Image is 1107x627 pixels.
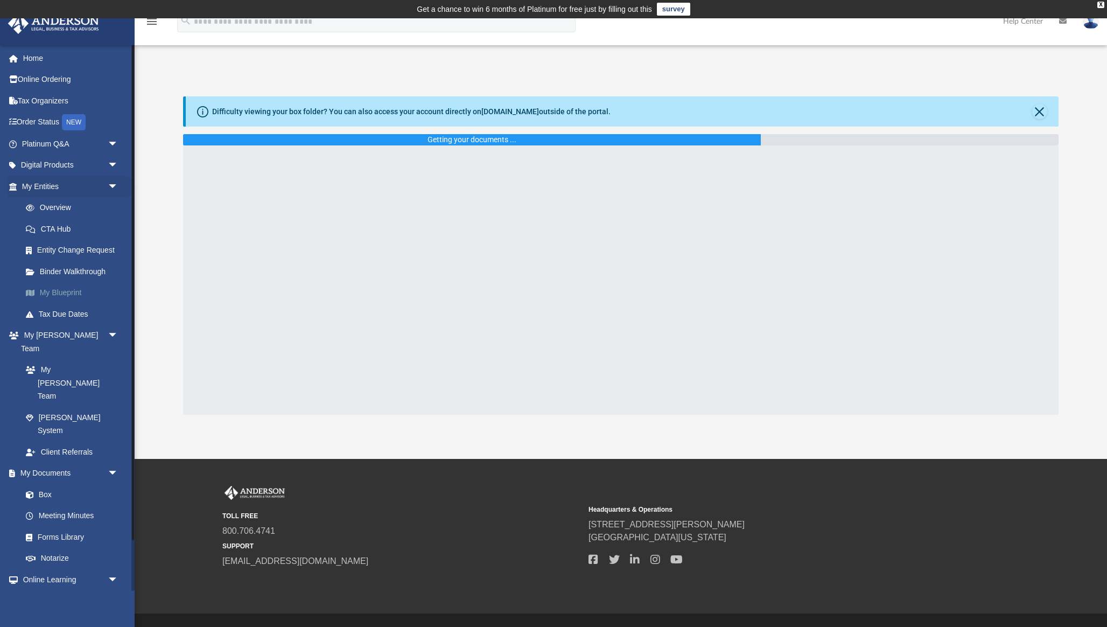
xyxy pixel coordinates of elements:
[1097,2,1104,8] div: close
[15,359,124,407] a: My [PERSON_NAME] Team
[108,155,129,177] span: arrow_drop_down
[8,69,135,90] a: Online Ordering
[8,176,135,197] a: My Entitiesarrow_drop_down
[15,282,135,304] a: My Blueprint
[62,114,86,130] div: NEW
[8,569,129,590] a: Online Learningarrow_drop_down
[222,511,581,521] small: TOLL FREE
[15,548,129,569] a: Notarize
[108,325,129,347] span: arrow_drop_down
[1083,13,1099,29] img: User Pic
[15,240,135,261] a: Entity Change Request
[15,526,124,548] a: Forms Library
[1032,104,1047,119] button: Close
[222,556,368,566] a: [EMAIL_ADDRESS][DOMAIN_NAME]
[108,133,129,155] span: arrow_drop_down
[15,407,129,441] a: [PERSON_NAME] System
[588,505,947,514] small: Headquarters & Operations
[8,325,129,359] a: My [PERSON_NAME] Teamarrow_drop_down
[15,590,129,612] a: Courses
[588,520,745,529] a: [STREET_ADDRESS][PERSON_NAME]
[15,197,135,219] a: Overview
[8,463,129,484] a: My Documentsarrow_drop_down
[588,533,726,542] a: [GEOGRAPHIC_DATA][US_STATE]
[108,569,129,591] span: arrow_drop_down
[15,303,135,325] a: Tax Due Dates
[481,107,539,116] a: [DOMAIN_NAME]
[108,463,129,485] span: arrow_drop_down
[8,90,135,112] a: Tax Organizers
[222,486,287,500] img: Anderson Advisors Platinum Portal
[15,218,135,240] a: CTA Hub
[212,106,611,117] div: Difficulty viewing your box folder? You can also access your account directly on outside of the p...
[417,3,652,16] div: Get a chance to win 6 months of Platinum for free just by filling out this
[222,541,581,551] small: SUPPORT
[5,13,102,34] img: Anderson Advisors Platinum Portal
[8,155,135,176] a: Digital Productsarrow_drop_down
[15,441,129,463] a: Client Referrals
[222,526,275,535] a: 800.706.4741
[15,505,129,527] a: Meeting Minutes
[145,15,158,28] i: menu
[15,261,135,282] a: Binder Walkthrough
[8,112,135,134] a: Order StatusNEW
[145,20,158,28] a: menu
[8,133,135,155] a: Platinum Q&Aarrow_drop_down
[108,176,129,198] span: arrow_drop_down
[8,47,135,69] a: Home
[180,15,192,26] i: search
[428,134,516,145] div: Getting your documents ...
[15,484,124,505] a: Box
[657,3,690,16] a: survey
